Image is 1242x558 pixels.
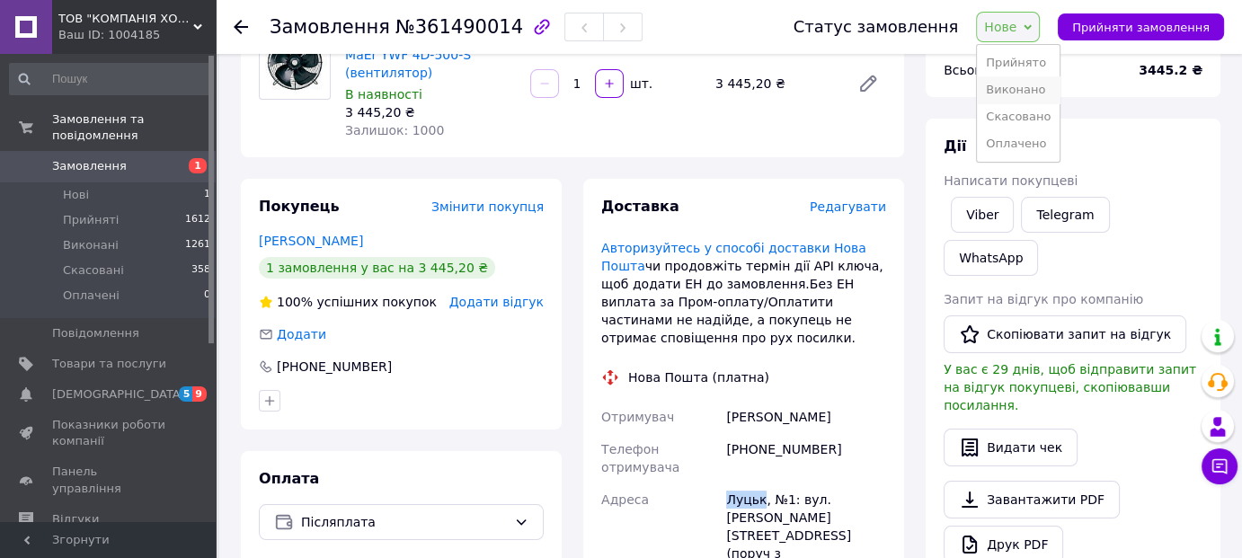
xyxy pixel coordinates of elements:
span: 1 [204,187,210,203]
div: шт. [625,75,654,93]
span: 1612 [185,212,210,228]
div: 1 замовлення у вас на 3 445,20 ₴ [259,257,495,279]
button: Скопіювати запит на відгук [944,315,1186,353]
span: 1 [189,158,207,173]
li: Скасовано [977,103,1060,130]
span: ТОВ "КОМПАНІЯ ХОЛОД" [58,11,193,27]
span: Нові [63,187,89,203]
span: Телефон отримувача [601,442,679,474]
span: Показники роботи компанії [52,417,166,449]
a: WhatsApp [944,240,1038,276]
span: Оплата [259,470,319,487]
span: Оплачені [63,288,120,304]
span: Додати [277,327,326,341]
span: Прийняті [63,212,119,228]
div: Нова Пошта (платна) [624,368,774,386]
span: Написати покупцеві [944,173,1078,188]
a: Telegram [1021,197,1109,233]
span: Дії [944,137,966,155]
button: Прийняти замовлення [1058,13,1224,40]
span: Повідомлення [52,325,139,341]
span: [DEMOGRAPHIC_DATA] [52,386,185,403]
span: Замовлення [270,16,390,38]
span: Нове [984,20,1016,34]
span: Післяплата [301,512,507,532]
a: Viber [951,197,1014,233]
a: Авторизуйтесь у способі доставки Нова Пошта [601,241,866,273]
b: 3445.2 ₴ [1139,63,1202,77]
div: Статус замовлення [794,18,959,36]
span: Покупець [259,198,340,215]
li: Оплачено [977,130,1060,157]
span: Адреса [601,492,649,507]
span: 358 [191,262,210,279]
span: У вас є 29 днів, щоб відправити запит на відгук покупцеві, скопіювавши посилання. [944,362,1196,412]
span: 0 [204,288,210,304]
button: Чат з покупцем [1202,448,1238,484]
div: [PHONE_NUMBER] [275,358,394,376]
a: [PERSON_NAME] [259,234,363,248]
span: Замовлення [52,158,127,174]
span: Замовлення та повідомлення [52,111,216,144]
span: Змінити покупця [431,199,544,214]
span: 9 [192,386,207,402]
li: Виконано [977,76,1060,103]
span: Виконані [63,237,119,253]
a: Редагувати [850,66,886,102]
img: Вентилятор осьовий MaEr YWF 4D-500-S (вентилятор) [260,33,330,94]
span: Панель управління [52,464,166,496]
span: 1261 [185,237,210,253]
span: Запит на відгук про компанію [944,292,1143,306]
span: Відгуки [52,511,99,527]
input: Пошук [9,63,212,95]
span: Отримувач [601,410,674,424]
span: Всього до сплати [944,63,1060,77]
div: Ваш ID: 1004185 [58,27,216,43]
span: 5 [179,386,193,402]
a: Вентилятор осьовий MaEr YWF 4D-500-S (вентилятор) [345,30,482,80]
div: 3 445,20 ₴ [708,71,843,96]
span: Товари та послуги [52,356,166,372]
button: Видати чек [944,429,1078,466]
span: 100% [277,295,313,309]
div: успішних покупок [259,293,437,311]
span: Залишок: 1000 [345,123,444,137]
div: 3 445,20 ₴ [345,103,516,121]
span: Доставка [601,198,679,215]
div: Повернутися назад [234,18,248,36]
span: Редагувати [810,199,886,214]
span: Прийняти замовлення [1072,21,1210,34]
li: Прийнято [977,49,1060,76]
span: Додати відгук [449,295,544,309]
div: [PERSON_NAME] [723,401,890,433]
span: №361490014 [395,16,523,38]
span: В наявності [345,87,422,102]
div: чи продовжіть термін дії АРІ ключа, щоб додати ЕН до замовлення.Без ЕН виплата за Пром-оплату/Опл... [601,239,886,347]
a: Завантажити PDF [944,481,1120,518]
div: [PHONE_NUMBER] [723,433,890,483]
span: Скасовані [63,262,124,279]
